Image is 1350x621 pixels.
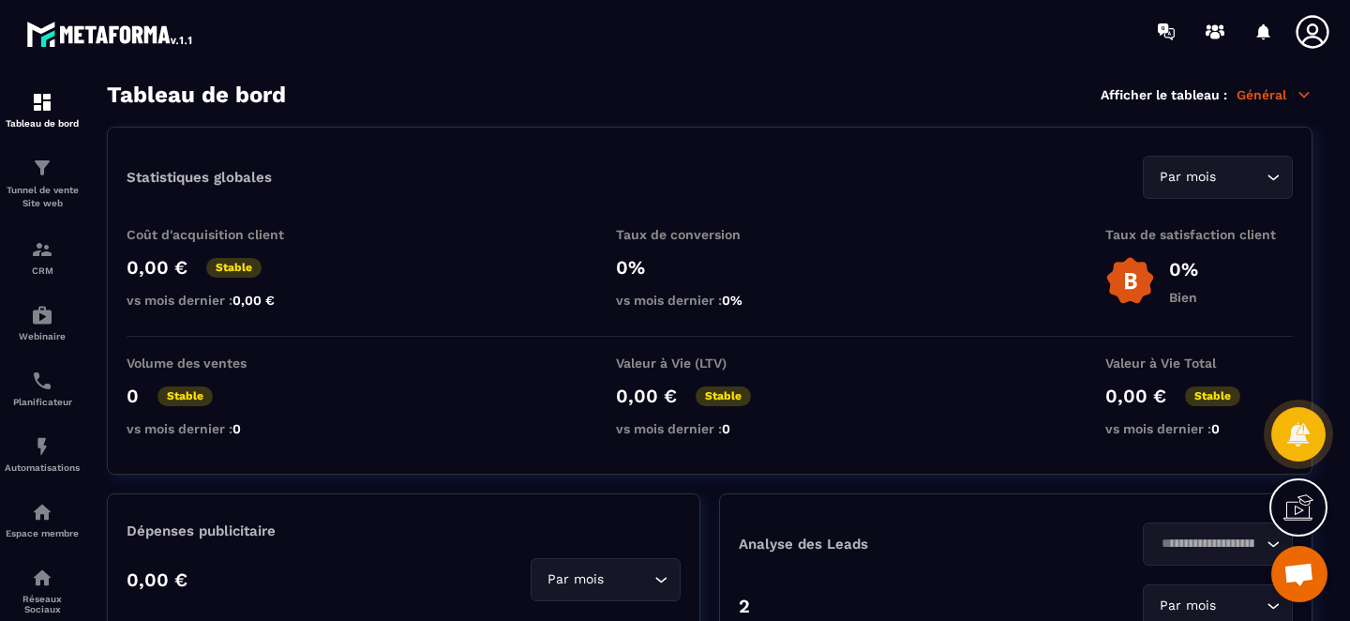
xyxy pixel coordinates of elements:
[31,157,53,179] img: formation
[127,169,272,186] p: Statistiques globales
[31,501,53,523] img: automations
[5,290,80,356] a: automationsautomationsWebinaire
[1169,258,1198,280] p: 0%
[26,17,195,51] img: logo
[5,528,80,538] p: Espace membre
[722,421,730,436] span: 0
[127,256,187,279] p: 0,00 €
[31,370,53,392] img: scheduler
[1155,534,1262,554] input: Search for option
[127,568,187,591] p: 0,00 €
[616,256,803,279] p: 0%
[5,356,80,421] a: schedulerschedulerPlanificateur
[5,265,80,276] p: CRM
[127,421,314,436] p: vs mois dernier :
[31,304,53,326] img: automations
[5,487,80,553] a: automationsautomationsEspace membre
[607,569,650,590] input: Search for option
[1105,385,1166,407] p: 0,00 €
[1143,156,1293,199] div: Search for option
[5,331,80,341] p: Webinaire
[1237,86,1312,103] p: Général
[1271,546,1327,602] div: Ouvrir le chat
[739,595,750,617] p: 2
[127,293,314,308] p: vs mois dernier :
[127,356,314,371] p: Volume des ventes
[1105,227,1293,242] p: Taux de satisfaction client
[696,386,751,406] p: Stable
[232,421,241,436] span: 0
[616,421,803,436] p: vs mois dernier :
[31,567,53,589] img: social-network
[107,82,286,108] h3: Tableau de bord
[1169,290,1198,305] p: Bien
[5,421,80,487] a: automationsautomationsAutomatisations
[616,227,803,242] p: Taux de conversion
[232,293,275,308] span: 0,00 €
[1211,421,1220,436] span: 0
[206,258,262,278] p: Stable
[1101,87,1227,102] p: Afficher le tableau :
[5,397,80,407] p: Planificateur
[127,385,139,407] p: 0
[5,462,80,473] p: Automatisations
[5,224,80,290] a: formationformationCRM
[31,91,53,114] img: formation
[616,293,803,308] p: vs mois dernier :
[1220,167,1262,188] input: Search for option
[5,118,80,129] p: Tableau de bord
[127,227,314,242] p: Coût d'acquisition client
[616,356,803,371] p: Valeur à Vie (LTV)
[157,386,213,406] p: Stable
[1220,596,1262,616] input: Search for option
[1105,421,1293,436] p: vs mois dernier :
[31,238,53,261] img: formation
[722,293,742,308] span: 0%
[5,143,80,224] a: formationformationTunnel de vente Site web
[739,536,1016,553] p: Analyse des Leads
[1105,256,1155,306] img: b-badge-o.b3b20ee6.svg
[1185,386,1240,406] p: Stable
[127,523,681,539] p: Dépenses publicitaire
[1155,596,1220,616] span: Par mois
[616,385,677,407] p: 0,00 €
[31,435,53,458] img: automations
[1143,523,1293,566] div: Search for option
[531,558,681,601] div: Search for option
[1105,356,1293,371] p: Valeur à Vie Total
[5,77,80,143] a: formationformationTableau de bord
[5,184,80,210] p: Tunnel de vente Site web
[5,594,80,614] p: Réseaux Sociaux
[543,569,607,590] span: Par mois
[1155,167,1220,188] span: Par mois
